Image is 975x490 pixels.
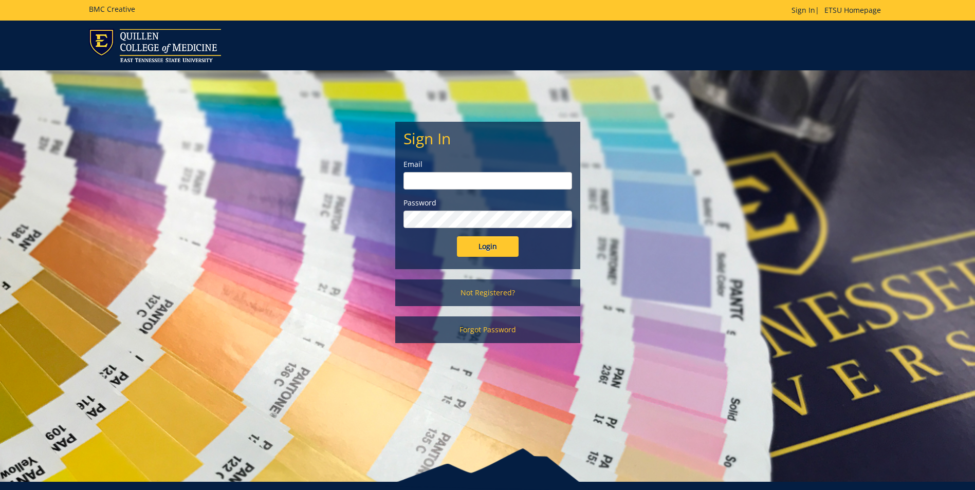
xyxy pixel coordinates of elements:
[395,279,580,306] a: Not Registered?
[819,5,886,15] a: ETSU Homepage
[792,5,815,15] a: Sign In
[403,130,572,147] h2: Sign In
[395,316,580,343] a: Forgot Password
[89,29,221,62] img: ETSU logo
[792,5,886,15] p: |
[89,5,135,13] h5: BMC Creative
[403,159,572,169] label: Email
[403,198,572,208] label: Password
[457,236,519,257] input: Login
